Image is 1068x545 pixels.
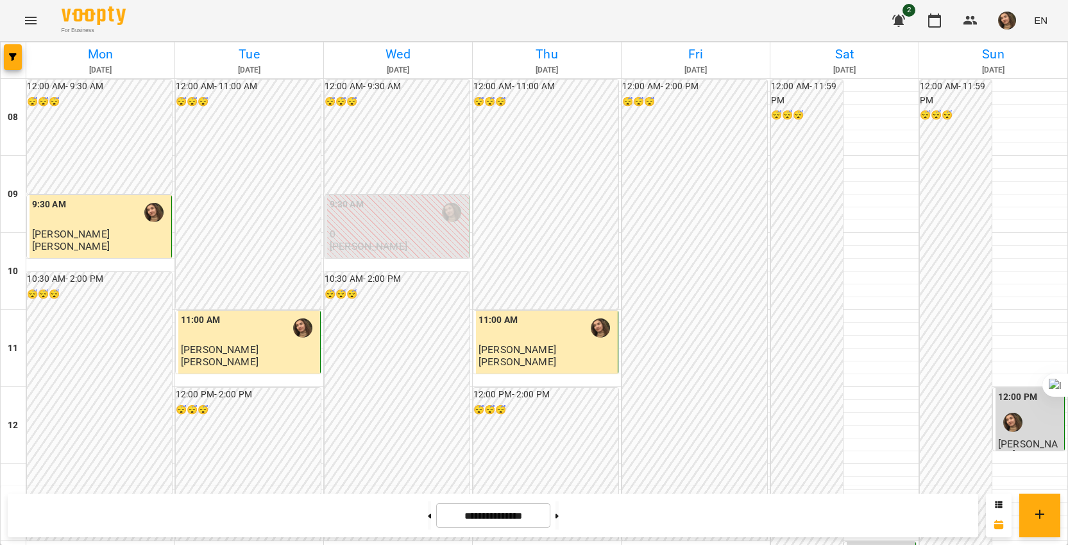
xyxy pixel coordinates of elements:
p: [PERSON_NAME] [181,356,259,367]
img: Анастасія Іванова [591,318,610,338]
p: [PERSON_NAME] [32,241,110,252]
h6: 12:00 AM - 11:59 PM [771,80,843,107]
img: e02786069a979debee2ecc2f3beb162c.jpeg [998,12,1016,30]
h6: Sun [921,44,1065,64]
h6: [DATE] [921,64,1065,76]
span: EN [1034,13,1047,27]
label: 11:00 AM [479,313,518,327]
h6: 12:00 AM - 9:30 AM [325,80,470,94]
img: Анастасія Іванова [144,203,164,222]
label: 9:30 AM [330,198,364,212]
h6: 😴😴😴 [325,95,470,109]
h6: [DATE] [623,64,768,76]
h6: Thu [475,44,619,64]
span: For Business [62,26,126,35]
img: Voopty Logo [62,6,126,25]
img: Анастасія Іванова [293,318,312,338]
h6: [DATE] [475,64,619,76]
h6: [DATE] [177,64,321,76]
button: Menu [15,5,46,36]
h6: 😴😴😴 [473,403,618,417]
p: [PERSON_NAME] [330,241,407,252]
h6: 😴😴😴 [176,95,321,109]
span: [PERSON_NAME] [998,438,1058,461]
h6: Tue [177,44,321,64]
h6: 09 [8,187,18,202]
label: 11:00 AM [181,313,220,327]
h6: 12:00 PM - 2:00 PM [473,388,618,402]
h6: 08 [8,110,18,125]
h6: Sat [772,44,917,64]
h6: Mon [28,44,173,64]
h6: 10:30 AM - 2:00 PM [325,272,470,286]
h6: 😴😴😴 [27,288,172,302]
h6: [DATE] [326,64,470,76]
h6: [DATE] [28,64,173,76]
img: Анастасія Іванова [1003,413,1022,432]
h6: 12:00 AM - 9:30 AM [27,80,172,94]
span: [PERSON_NAME] [181,343,259,356]
p: 0 [330,229,466,239]
img: Анастасія Іванова [442,203,461,222]
button: EN [1029,8,1053,32]
h6: 😴😴😴 [771,108,843,123]
h6: 😴😴😴 [473,95,618,109]
h6: 😴😴😴 [176,403,321,417]
h6: 😴😴😴 [27,95,172,109]
h6: 😴😴😴 [920,108,992,123]
h6: 12:00 AM - 2:00 PM [622,80,767,94]
h6: 😴😴😴 [622,95,767,109]
h6: 12:00 AM - 11:00 AM [176,80,321,94]
h6: 12 [8,419,18,433]
h6: 😴😴😴 [325,288,470,302]
h6: Fri [623,44,768,64]
h6: [DATE] [772,64,917,76]
h6: 12:00 AM - 11:00 AM [473,80,618,94]
h6: 12:00 AM - 11:59 PM [920,80,992,107]
h6: 11 [8,342,18,356]
label: 12:00 PM [998,390,1037,404]
span: [PERSON_NAME] [479,343,556,356]
h6: 10:30 AM - 2:00 PM [27,272,172,286]
span: 2 [903,4,915,17]
label: 9:30 AM [32,198,66,212]
h6: Wed [326,44,470,64]
h6: 12:00 PM - 2:00 PM [176,388,321,402]
span: [PERSON_NAME] [32,228,110,240]
h6: 10 [8,264,18,279]
p: [PERSON_NAME] [479,356,556,367]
